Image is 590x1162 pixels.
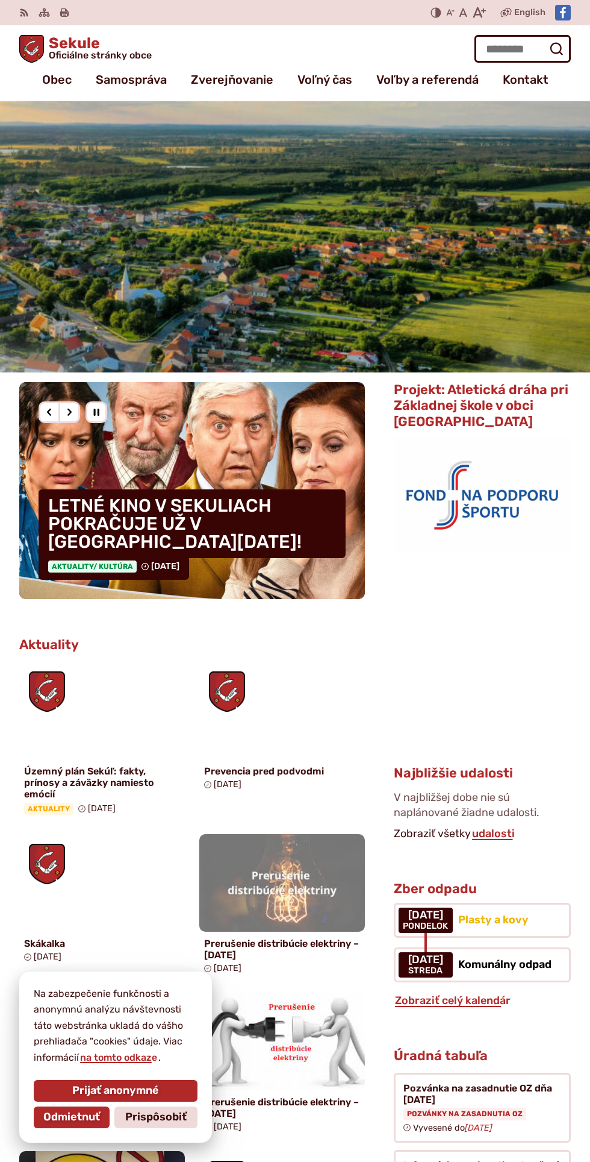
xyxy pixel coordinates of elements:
h3: Úradná tabuľa [394,1049,488,1063]
img: Prejsť na domovskú stránku [19,35,44,63]
a: Voľby a referendá [376,68,479,92]
button: Prijať anonymné [34,1080,197,1102]
img: draha.png [394,596,571,721]
div: Predošlý slajd [39,401,60,423]
a: Skákalka [DATE] [19,834,185,967]
a: Kontakt [503,68,548,92]
a: Logo Sekule, prejsť na domovskú stránku. [19,35,152,63]
p: Zobraziť všetky [394,825,571,843]
h4: LETNÉ KINO V SEKULIACH POKRAČUJE UŽ V [GEOGRAPHIC_DATA][DATE]! [39,489,346,558]
p: V najbližšej dobe nie sú naplánované žiadne udalosti. [394,790,571,825]
a: Obec [42,68,72,92]
span: Oficiálne stránky obce [49,51,152,60]
div: 2 / 8 [19,382,365,599]
h4: Prerušenie distribúcie elektriny – [DATE] [204,938,360,961]
span: [DATE] [214,963,241,973]
span: Projekt: Atletická dráha pri Základnej škole v obci [GEOGRAPHIC_DATA] [394,382,568,430]
img: logo_fnps.png [394,436,571,552]
a: na tomto odkaze [79,1052,158,1063]
div: Nasledujúci slajd [58,401,80,423]
span: Aktuality [24,803,73,815]
a: Územný plán Sekúľ: fakty, prínosy a záväzky namiesto emócií Aktuality [DATE] [19,662,185,820]
span: [DATE] [408,954,443,966]
a: LETNÉ KINO V SEKULIACH POKRAČUJE UŽ V [GEOGRAPHIC_DATA][DATE]! Aktuality/ Kultúra [DATE] [19,382,365,599]
h4: Územný plán Sekúľ: fakty, prínosy a záväzky namiesto emócií [24,765,180,800]
h1: Sekule [44,36,152,60]
button: Odmietnuť [34,1107,110,1128]
span: streda [408,966,443,976]
a: Prerušenie distribúcie elektriny – [DATE] [DATE] [199,993,365,1137]
div: Pozastaviť pohyb slajdera [85,401,107,423]
span: [DATE] [214,1122,241,1132]
h4: Skákalka [24,938,180,949]
button: Prispôsobiť [114,1107,197,1128]
a: Zverejňovanie [191,68,273,92]
a: Voľný čas [297,68,352,92]
a: Prerušenie distribúcie elektriny – [DATE] [DATE] [199,834,365,978]
h4: Prerušenie distribúcie elektriny – [DATE] [204,1096,360,1119]
h4: Prevencia pred podvodmi [204,765,360,777]
span: Plasty a kovy [458,913,529,926]
span: Aktuality [48,561,137,573]
a: Samospráva [96,68,167,92]
p: Na zabezpečenie funkčnosti a anonymnú analýzu návštevnosti táto webstránka ukladá do vášho prehli... [34,986,197,1066]
h3: Najbližšie udalosti [394,766,513,780]
span: [DATE] [151,561,179,571]
a: Pozvánka na zasadnutie OZ dňa [DATE] Pozvánky na zasadnutia OZ Vyvesené do[DATE] [394,1073,571,1143]
h3: Aktuality [19,638,79,652]
a: Prevencia pred podvodmi [DATE] [199,662,365,794]
span: Prispôsobiť [125,1111,187,1124]
a: Komunálny odpad [DATE] streda [394,947,571,982]
h3: Zber odpadu [394,882,571,896]
span: English [514,5,545,20]
img: Prejsť na Facebook stránku [555,5,571,20]
span: Prijať anonymné [72,1084,159,1098]
span: pondelok [403,922,448,931]
span: [DATE] [88,803,116,814]
span: [DATE] [214,779,241,790]
a: Zobraziť všetky udalosti [471,827,516,840]
a: Plasty a kovy [DATE] pondelok [394,903,571,938]
span: Odmietnuť [43,1111,100,1124]
span: Komunálny odpad [458,958,551,971]
a: Zobraziť celý kalendár [394,994,512,1007]
span: [DATE] [403,909,448,922]
a: English [512,5,548,20]
span: [DATE] [34,952,61,962]
span: / Kultúra [93,562,133,571]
